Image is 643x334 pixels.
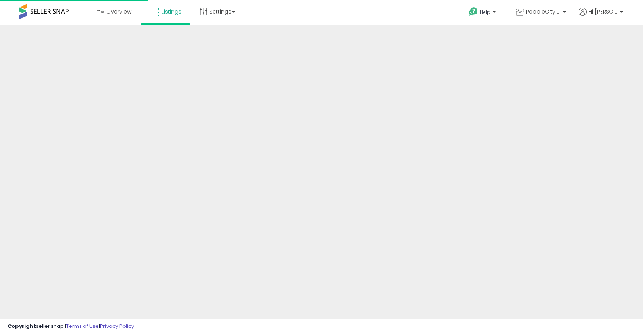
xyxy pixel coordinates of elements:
span: PebbleCity Store [526,8,561,15]
a: Terms of Use [66,322,99,330]
i: Get Help [468,7,478,17]
a: Help [463,1,504,25]
div: seller snap | | [8,323,134,330]
span: Listings [161,8,182,15]
span: Hi [PERSON_NAME] [589,8,618,15]
a: Hi [PERSON_NAME] [579,8,623,25]
span: Overview [106,8,131,15]
a: Privacy Policy [100,322,134,330]
span: Help [480,9,490,15]
strong: Copyright [8,322,36,330]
